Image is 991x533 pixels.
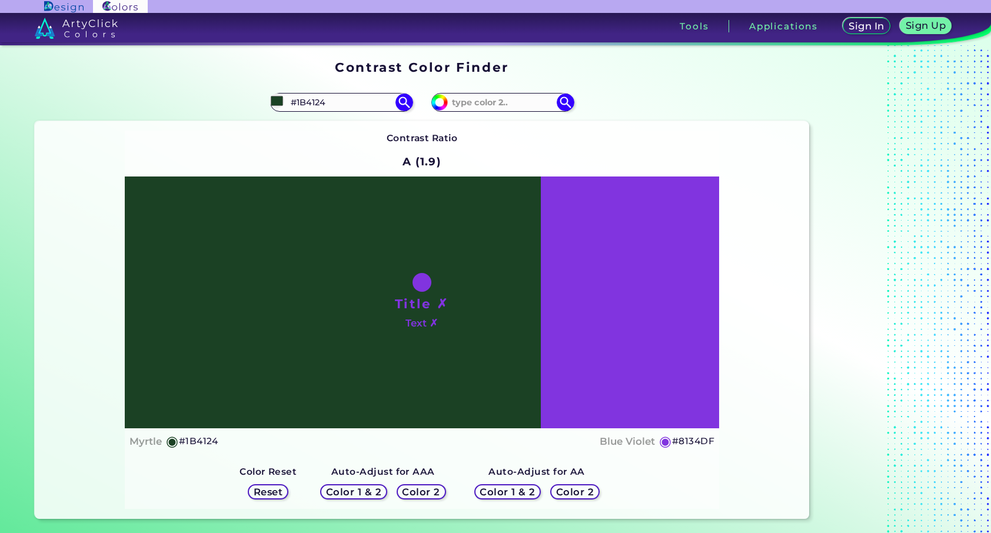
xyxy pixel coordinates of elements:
strong: Color Reset [240,466,297,477]
input: type color 1.. [287,94,396,110]
h3: Applications [749,22,818,31]
h5: Color 1 & 2 [328,488,378,497]
h1: Title ✗ [395,295,449,312]
strong: Contrast Ratio [387,132,458,144]
img: logo_artyclick_colors_white.svg [35,18,118,39]
img: ArtyClick Design logo [44,1,84,12]
h5: #8134DF [672,434,714,449]
h3: Tools [680,22,709,31]
a: Sign Up [903,19,949,34]
h4: Blue Violet [600,433,655,450]
img: icon search [557,94,574,111]
a: Sign In [845,19,889,34]
h5: Color 2 [558,488,592,497]
h5: Sign In [850,22,882,31]
img: icon search [395,94,413,111]
h5: ◉ [166,434,179,448]
h5: Color 1 & 2 [483,488,533,497]
h5: #1B4124 [179,434,218,449]
h4: Myrtle [129,433,162,450]
h2: A (1.9) [397,148,447,174]
h5: ◉ [659,434,672,448]
h5: Reset [255,488,281,497]
h1: Contrast Color Finder [335,58,508,76]
h4: Text ✗ [405,315,438,332]
strong: Auto-Adjust for AA [488,466,584,477]
input: type color 2.. [448,94,557,110]
h5: Color 2 [404,488,438,497]
strong: Auto-Adjust for AAA [331,466,435,477]
h5: Sign Up [907,21,944,30]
